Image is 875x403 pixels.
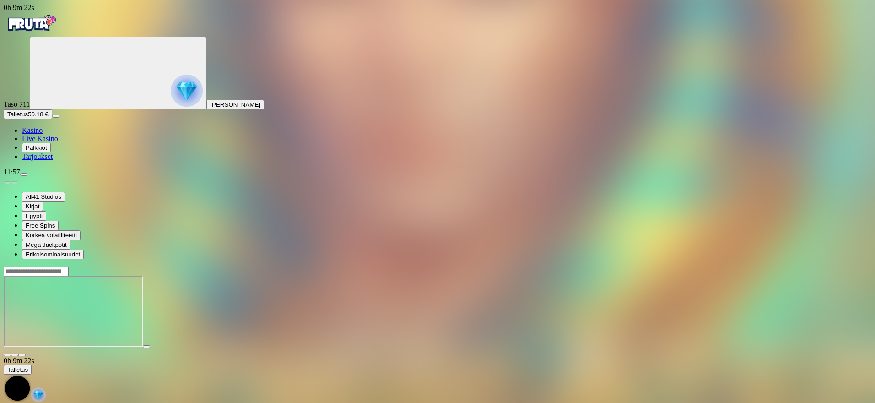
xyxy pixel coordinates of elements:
span: Kasino [22,126,43,134]
button: menu [20,173,27,176]
span: Erikoisominaisuudet [26,251,80,258]
span: Tarjoukset [22,152,53,160]
span: Live Kasino [22,135,58,142]
span: user session time [4,4,34,11]
a: Fruta [4,28,59,36]
button: reward progress [30,37,206,109]
button: Talletusplus icon50.18 € [4,109,52,119]
span: Egypti [26,212,43,219]
span: 50.18 € [28,111,48,118]
button: fullscreen icon [18,354,26,356]
a: diamond iconKasino [22,126,43,134]
a: gift-inverted iconTarjoukset [22,152,53,160]
button: chevron-down icon [11,354,18,356]
span: Palkkiot [26,144,47,151]
span: Taso 711 [4,100,30,108]
button: Free Spins [22,221,59,230]
button: Korkea volatiliteetti [22,230,81,240]
img: reward-icon [31,387,46,402]
button: Mega Jackpotit [22,240,70,250]
button: prev slide [4,181,11,184]
button: close icon [4,354,11,356]
button: play icon [143,345,150,348]
span: [PERSON_NAME] [210,101,260,108]
a: poker-chip iconLive Kasino [22,135,58,142]
nav: Primary [4,12,871,161]
iframe: Book of Atem WOWPOT [4,276,143,347]
button: menu [52,115,59,118]
button: Talletus [4,365,32,375]
span: All41 Studios [26,193,61,200]
span: 11:57 [4,168,20,176]
span: user session time [4,357,34,365]
button: next slide [11,181,18,184]
button: reward iconPalkkiot [22,143,51,152]
button: Egypti [22,211,46,221]
button: [PERSON_NAME] [206,100,264,109]
img: Fruta [4,12,59,35]
span: Talletus [7,366,28,373]
input: Search [4,267,69,276]
button: All41 Studios [22,192,65,201]
span: Mega Jackpotit [26,241,67,248]
span: Kirjat [26,203,39,210]
button: Kirjat [22,201,43,211]
span: Free Spins [26,222,55,229]
span: Talletus [7,111,28,118]
span: Korkea volatiliteetti [26,232,77,239]
button: Erikoisominaisuudet [22,250,84,259]
img: reward progress [171,75,203,107]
